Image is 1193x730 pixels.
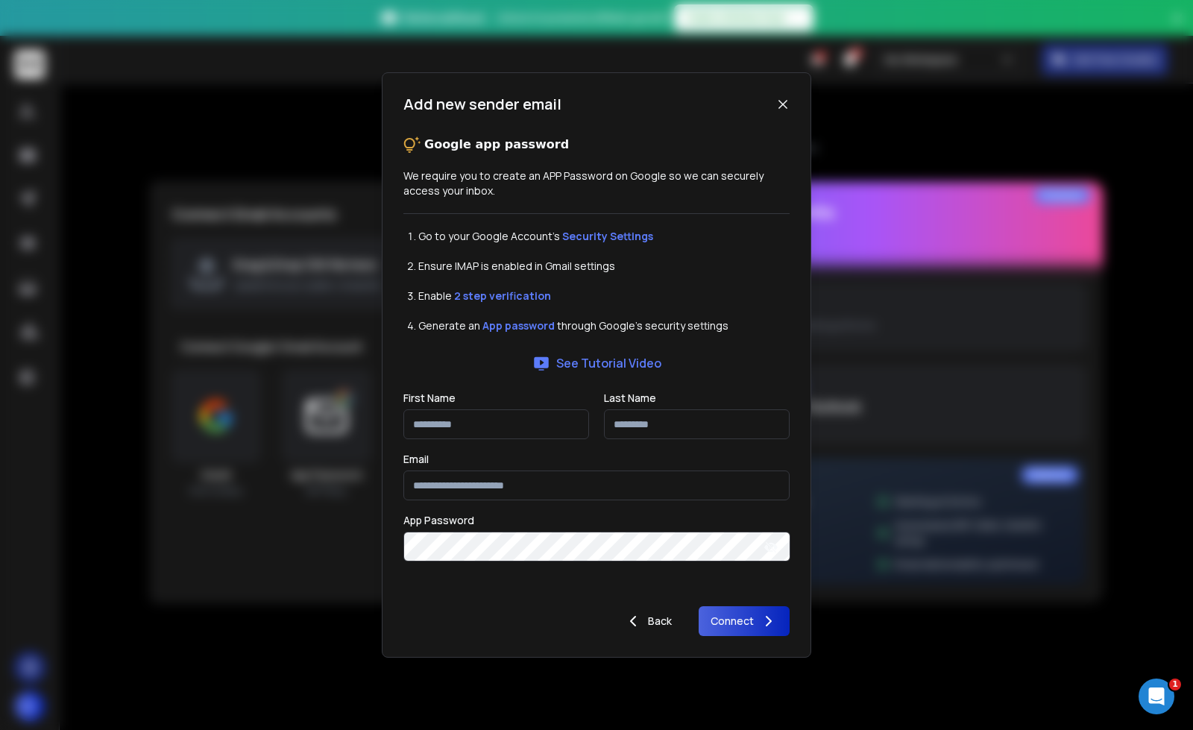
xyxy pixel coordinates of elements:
[424,136,569,154] p: Google app password
[418,259,790,274] li: Ensure IMAP is enabled in Gmail settings
[562,229,653,243] a: Security Settings
[454,289,551,303] a: 2 step verification
[418,318,790,333] li: Generate an through Google's security settings
[1139,679,1174,714] iframe: Intercom live chat
[403,136,421,154] img: tips
[403,515,474,526] label: App Password
[482,318,555,333] a: App password
[418,289,790,303] li: Enable
[612,606,684,636] button: Back
[699,606,790,636] button: Connect
[418,229,790,244] li: Go to your Google Account’s
[1169,679,1181,690] span: 1
[403,94,561,115] h1: Add new sender email
[403,454,429,465] label: Email
[403,169,790,198] p: We require you to create an APP Password on Google so we can securely access your inbox.
[403,393,456,403] label: First Name
[604,393,656,403] label: Last Name
[532,354,661,372] a: See Tutorial Video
